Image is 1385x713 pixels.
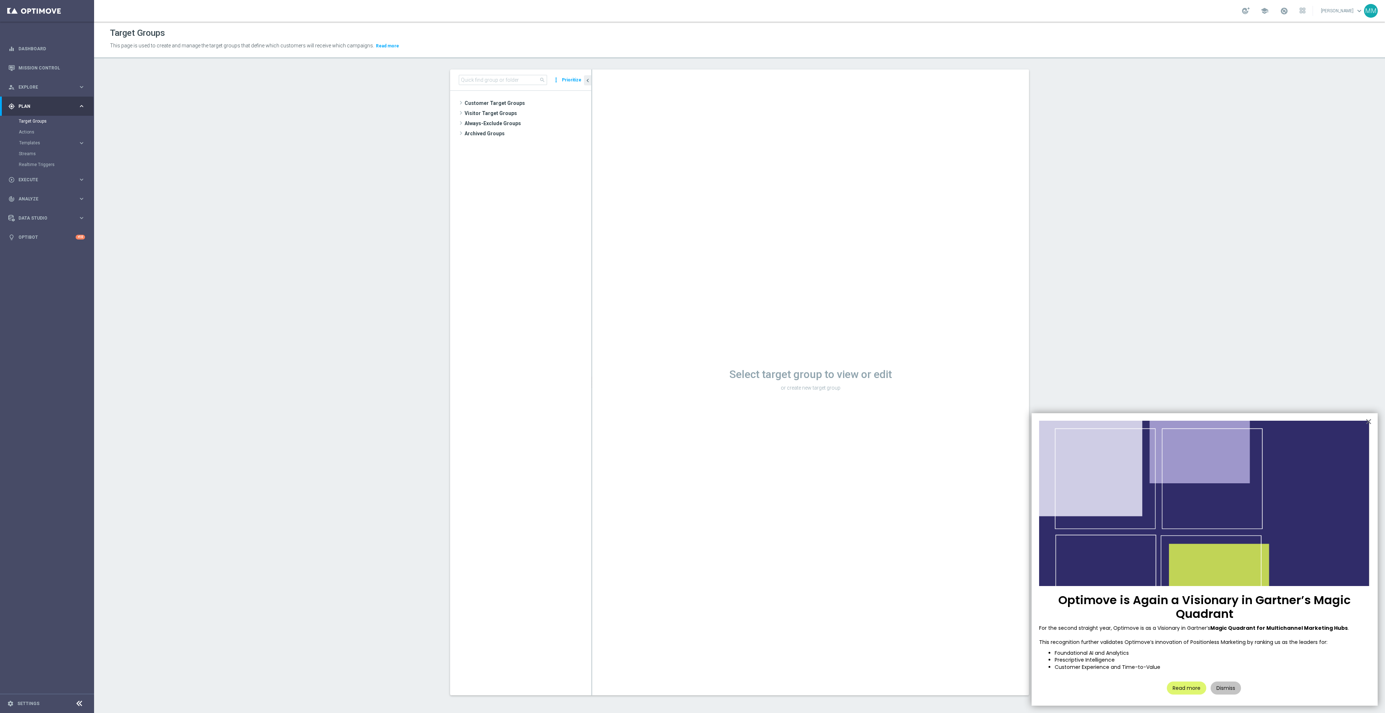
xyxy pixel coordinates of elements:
span: Templates [19,141,71,145]
button: Dismiss [1211,682,1241,695]
i: keyboard_arrow_right [78,103,85,110]
span: keyboard_arrow_down [1355,7,1363,15]
div: Plan [8,103,78,110]
span: For the second straight year, Optimove is as a Visionary in Gartner’s [1039,624,1210,632]
span: Archived Groups [465,128,591,139]
a: [PERSON_NAME] [1320,5,1364,16]
span: Explore [18,85,78,89]
a: Actions [19,129,75,135]
i: gps_fixed [8,103,15,110]
i: keyboard_arrow_right [78,84,85,90]
div: +10 [76,235,85,239]
li: Foundational AI and Analytics [1055,650,1370,657]
i: settings [7,700,14,707]
a: Settings [17,701,39,706]
span: Visitor Target Groups [465,108,591,118]
i: keyboard_arrow_right [78,215,85,221]
i: keyboard_arrow_right [78,176,85,183]
span: Analyze [18,197,78,201]
button: Read more [1167,682,1206,695]
span: This page is used to create and manage the target groups that define which customers will receive... [110,43,374,48]
input: Quick find group or folder [459,75,547,85]
span: Execute [18,178,78,182]
h1: Select target group to view or edit [592,368,1029,381]
span: Customer Target Groups [465,98,591,108]
div: Mission Control [8,58,85,77]
i: equalizer [8,46,15,52]
div: MM [1364,4,1378,18]
a: Mission Control [18,58,85,77]
a: Optibot [18,228,76,247]
i: keyboard_arrow_right [78,195,85,202]
i: track_changes [8,196,15,202]
div: Templates [19,137,93,148]
i: keyboard_arrow_right [78,140,85,147]
div: Data Studio [8,215,78,221]
div: Streams [19,148,93,159]
a: Target Groups [19,118,75,124]
div: Realtime Triggers [19,159,93,170]
p: This recognition further validates Optimove’s innovation of Positionless Marketing by ranking us ... [1039,639,1370,646]
div: Execute [8,177,78,183]
i: person_search [8,84,15,90]
i: chevron_left [584,77,591,84]
div: Actions [19,127,93,137]
div: Analyze [8,196,78,202]
button: Close [1365,416,1372,427]
li: Prescriptive Intelligence [1055,657,1370,664]
span: school [1261,7,1268,15]
strong: Magic Quadrant for Multichannel Marketing Hubs [1210,624,1348,632]
span: . [1348,624,1349,632]
h1: Target Groups [110,28,165,38]
i: more_vert [552,75,560,85]
div: Optibot [8,228,85,247]
a: Streams [19,151,75,157]
li: Customer Experience and Time-to-Value [1055,664,1370,671]
p: or create new target group [592,385,1029,391]
span: search [539,77,545,83]
span: Data Studio [18,216,78,220]
p: Optimove is Again a Visionary in Gartner’s Magic Quadrant [1039,593,1370,621]
div: Target Groups [19,116,93,127]
span: Plan [18,104,78,109]
span: Always-Exclude Groups [465,118,591,128]
button: Read more [375,42,400,50]
a: Realtime Triggers [19,162,75,167]
button: Prioritize [561,75,583,85]
a: Dashboard [18,39,85,58]
div: Dashboard [8,39,85,58]
i: lightbulb [8,234,15,241]
div: Explore [8,84,78,90]
div: Templates [19,141,78,145]
i: play_circle_outline [8,177,15,183]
